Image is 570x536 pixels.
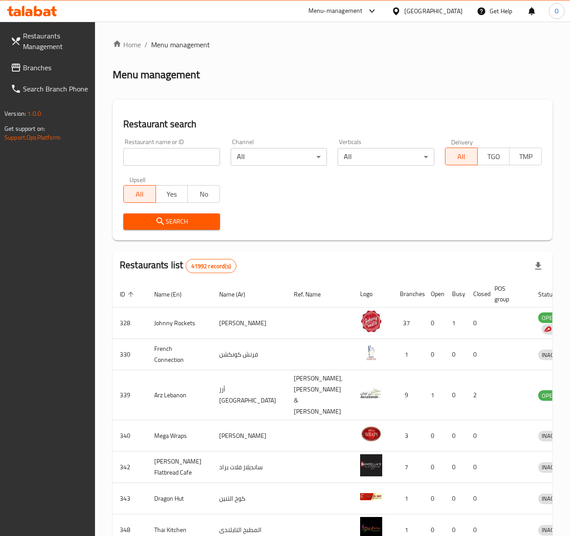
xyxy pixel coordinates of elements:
button: Yes [156,185,188,203]
td: 1 [445,308,466,339]
td: 0 [445,420,466,452]
button: No [187,185,220,203]
button: TMP [509,148,542,165]
div: INACTIVE [538,350,568,360]
td: French Connection [147,339,212,370]
span: O [555,6,559,16]
th: Branches [393,281,424,308]
td: [PERSON_NAME] [212,420,287,452]
td: 7 [393,452,424,483]
td: [PERSON_NAME] Flatbread Cafe [147,452,212,483]
span: 1.0.0 [27,108,41,119]
input: Search for restaurant name or ID.. [123,148,220,166]
span: POS group [494,283,521,304]
a: Home [113,39,141,50]
span: Status [538,289,567,300]
span: Name (Ar) [219,289,257,300]
span: Restaurants Management [23,30,88,52]
button: Search [123,213,220,230]
td: كوخ التنين [212,483,287,514]
div: All [231,148,327,166]
td: 3 [393,420,424,452]
nav: breadcrumb [113,39,552,50]
td: [PERSON_NAME],[PERSON_NAME] & [PERSON_NAME] [287,370,353,420]
div: INACTIVE [538,494,568,504]
td: 1 [393,483,424,514]
th: Open [424,281,445,308]
td: 0 [445,452,466,483]
span: INACTIVE [538,431,568,441]
td: 37 [393,308,424,339]
td: 0 [466,420,487,452]
td: 1 [393,339,424,370]
div: INACTIVE [538,462,568,473]
button: All [445,148,478,165]
label: Upsell [129,176,146,182]
td: 0 [466,339,487,370]
td: 0 [445,370,466,420]
td: 0 [424,308,445,339]
div: INACTIVE [538,525,568,536]
span: INACTIVE [538,494,568,504]
h2: Restaurants list [120,258,236,273]
div: Total records count [186,259,236,273]
span: TMP [513,150,538,163]
td: 0 [424,483,445,514]
label: Delivery [451,139,473,145]
button: All [123,185,156,203]
td: Dragon Hut [147,483,212,514]
a: Restaurants Management [4,25,95,57]
div: Menu-management [308,6,363,16]
img: French Connection [360,342,382,364]
img: Mega Wraps [360,423,382,445]
span: Get support on: [4,123,45,134]
td: أرز [GEOGRAPHIC_DATA] [212,370,287,420]
td: 0 [424,420,445,452]
img: Johnny Rockets [360,310,382,332]
td: 342 [113,452,147,483]
span: All [127,188,152,201]
div: OPEN [538,312,560,323]
span: All [449,150,474,163]
img: delivery hero logo [543,325,551,333]
td: 0 [466,483,487,514]
span: INACTIVE [538,462,568,472]
img: Sandella's Flatbread Cafe [360,454,382,476]
span: Ref. Name [294,289,332,300]
h2: Restaurant search [123,118,542,131]
td: Arz Lebanon [147,370,212,420]
a: Search Branch Phone [4,78,95,99]
span: Name (En) [154,289,193,300]
span: Branches [23,62,88,73]
span: Version: [4,108,26,119]
span: TGO [481,150,506,163]
span: Yes [160,188,185,201]
span: OPEN [538,313,560,323]
td: 339 [113,370,147,420]
td: سانديلاز فلات براد [212,452,287,483]
div: Indicates that the vendor menu management has been moved to DH Catalog service [542,324,557,335]
th: Closed [466,281,487,308]
td: 0 [445,339,466,370]
div: [GEOGRAPHIC_DATA] [404,6,463,16]
td: 328 [113,308,147,339]
th: Logo [353,281,393,308]
td: 343 [113,483,147,514]
td: 330 [113,339,147,370]
h2: Menu management [113,68,200,82]
th: Busy [445,281,466,308]
td: 9 [393,370,424,420]
td: 1 [424,370,445,420]
span: ID [120,289,137,300]
td: 0 [424,339,445,370]
td: Johnny Rockets [147,308,212,339]
td: 340 [113,420,147,452]
td: 0 [466,452,487,483]
div: Export file [528,255,549,277]
a: Branches [4,57,95,78]
span: No [191,188,217,201]
td: 0 [445,483,466,514]
span: OPEN [538,391,560,401]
